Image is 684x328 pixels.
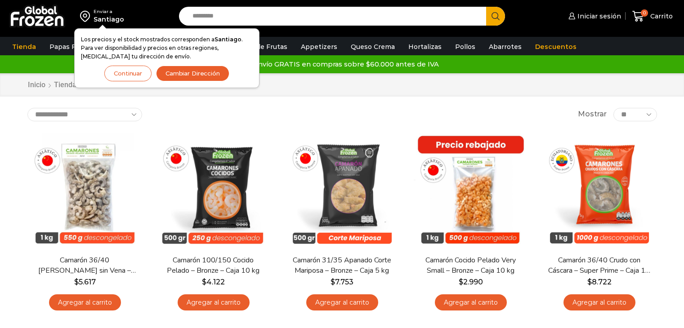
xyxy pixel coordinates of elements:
[49,294,121,311] a: Agregar al carrito: “Camarón 36/40 Crudo Pelado sin Vena - Bronze - Caja 10 kg”
[451,38,480,55] a: Pollos
[486,7,505,26] button: Search button
[178,294,250,311] a: Agregar al carrito: “Camarón 100/150 Cocido Pelado - Bronze - Caja 10 kg”
[578,109,607,120] span: Mostrar
[459,278,463,286] span: $
[459,278,483,286] bdi: 2.990
[27,80,122,90] nav: Breadcrumb
[641,9,648,17] span: 0
[27,108,142,121] select: Pedido de la tienda
[54,80,77,90] a: Tienda
[587,278,612,286] bdi: 8.722
[648,12,673,21] span: Carrito
[8,38,40,55] a: Tienda
[587,278,592,286] span: $
[563,294,635,311] a: Agregar al carrito: “Camarón 36/40 Crudo con Cáscara - Super Prime - Caja 10 kg”
[435,294,507,311] a: Agregar al carrito: “Camarón Cocido Pelado Very Small - Bronze - Caja 10 kg”
[484,38,526,55] a: Abarrotes
[331,278,335,286] span: $
[331,278,353,286] bdi: 7.753
[27,80,46,90] a: Inicio
[33,255,136,276] a: Camarón 36/40 [PERSON_NAME] sin Vena – Bronze – Caja 10 kg
[74,278,96,286] bdi: 5.617
[74,278,79,286] span: $
[156,66,229,81] button: Cambiar Dirección
[630,6,675,27] a: 0 Carrito
[404,38,446,55] a: Hortalizas
[346,38,399,55] a: Queso Crema
[231,38,292,55] a: Pulpa de Frutas
[81,35,253,61] p: Los precios y el stock mostrados corresponden a . Para ver disponibilidad y precios en otras regi...
[202,278,206,286] span: $
[306,294,378,311] a: Agregar al carrito: “Camarón 31/35 Apanado Corte Mariposa - Bronze - Caja 5 kg”
[202,278,225,286] bdi: 4.122
[45,38,95,55] a: Papas Fritas
[94,9,124,15] div: Enviar a
[419,255,522,276] a: Camarón Cocido Pelado Very Small – Bronze – Caja 10 kg
[566,7,621,25] a: Iniciar sesión
[531,38,581,55] a: Descuentos
[161,255,265,276] a: Camarón 100/150 Cocido Pelado – Bronze – Caja 10 kg
[296,38,342,55] a: Appetizers
[575,12,621,21] span: Iniciar sesión
[104,66,152,81] button: Continuar
[94,15,124,24] div: Santiago
[290,255,393,276] a: Camarón 31/35 Apanado Corte Mariposa – Bronze – Caja 5 kg
[215,36,241,43] strong: Santiago
[80,9,94,24] img: address-field-icon.svg
[547,255,651,276] a: Camarón 36/40 Crudo con Cáscara – Super Prime – Caja 10 kg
